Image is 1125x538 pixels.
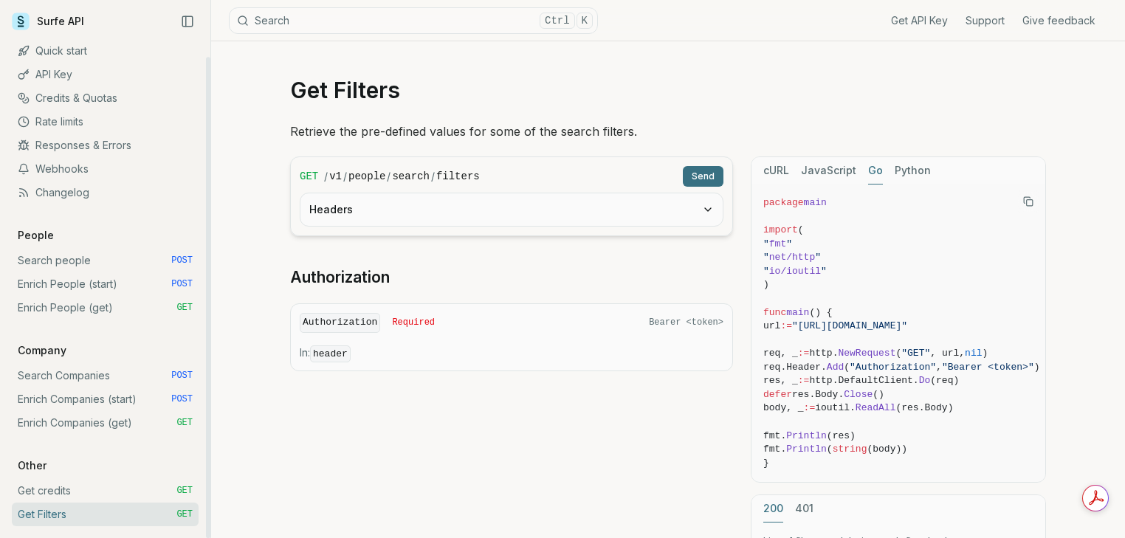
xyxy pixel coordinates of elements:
span: GET [176,302,193,314]
button: Go [868,157,883,184]
span: (req) [930,375,959,386]
span: url [763,320,780,331]
span: net/http [769,252,815,263]
span: " [786,238,792,249]
span: ( [827,444,833,455]
p: Other [12,458,52,473]
span: res, _ [763,375,798,386]
code: people [348,169,385,184]
p: Company [12,343,72,358]
a: Get credits GET [12,479,199,503]
span: http.DefaultClient. [809,375,918,386]
button: Python [895,157,931,184]
span: POST [171,255,193,266]
span: " [763,266,769,277]
span: Close [844,389,873,400]
a: Enrich Companies (get) GET [12,411,199,435]
button: Collapse Sidebar [176,10,199,32]
button: 200 [763,495,783,523]
a: Webhooks [12,157,199,181]
kbd: Ctrl [540,13,575,29]
a: Enrich People (start) POST [12,272,199,296]
span: res.Body. [792,389,844,400]
a: Support [966,13,1005,28]
span: Add [827,362,844,373]
span: := [804,402,816,413]
span: fmt. [763,444,786,455]
span: GET [176,417,193,429]
span: , url, [930,348,965,359]
code: filters [436,169,480,184]
span: "Bearer <token>" [942,362,1034,373]
span: GET [176,508,193,520]
a: Authorization [290,267,390,288]
span: http. [809,348,838,359]
span: ( [844,362,850,373]
span: "Authorization" [850,362,936,373]
a: API Key [12,63,199,86]
span: " [821,266,827,277]
span: req.Header. [763,362,827,373]
span: package [763,197,804,208]
button: 401 [795,495,813,523]
a: Get API Key [891,13,948,28]
a: Give feedback [1022,13,1095,28]
span: () [873,389,884,400]
a: Responses & Errors [12,134,199,157]
code: header [310,345,351,362]
span: Println [786,430,827,441]
span: " [815,252,821,263]
a: Enrich Companies (start) POST [12,387,199,411]
p: In: [300,345,723,362]
button: Copy Text [1017,190,1039,213]
kbd: K [577,13,593,29]
span: / [431,169,435,184]
span: ( [798,224,804,235]
span: string [833,444,867,455]
span: (res.Body) [895,402,953,413]
button: Send [683,166,723,187]
span: "GET" [901,348,930,359]
code: Authorization [300,313,380,333]
a: Surfe API [12,10,84,32]
span: GET [300,169,318,184]
a: Quick start [12,39,199,63]
span: (body)) [867,444,907,455]
span: / [324,169,328,184]
p: Retrieve the pre-defined values for some of the search filters. [290,121,1046,142]
span: (res) [827,430,856,441]
span: " [763,238,769,249]
span: Do [919,375,931,386]
span: ) [1034,362,1040,373]
a: Search Companies POST [12,364,199,387]
span: ) [983,348,988,359]
span: := [798,375,810,386]
span: nil [965,348,982,359]
span: main [804,197,827,208]
span: defer [763,389,792,400]
a: Rate limits [12,110,199,134]
p: People [12,228,60,243]
span: NewRequest [838,348,895,359]
span: fmt [769,238,786,249]
span: ReadAll [856,402,896,413]
span: fmt. [763,430,786,441]
span: req, _ [763,348,798,359]
a: Changelog [12,181,199,204]
code: search [392,169,429,184]
span: := [798,348,810,359]
a: Get Filters GET [12,503,199,526]
span: } [763,458,769,469]
span: GET [176,485,193,497]
span: / [343,169,347,184]
span: POST [171,278,193,290]
span: body, _ [763,402,804,413]
span: io/ioutil [769,266,821,277]
span: ioutil. [815,402,856,413]
button: Headers [300,193,723,226]
span: ) [763,279,769,290]
span: POST [171,393,193,405]
span: import [763,224,798,235]
span: " [763,252,769,263]
span: := [780,320,792,331]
